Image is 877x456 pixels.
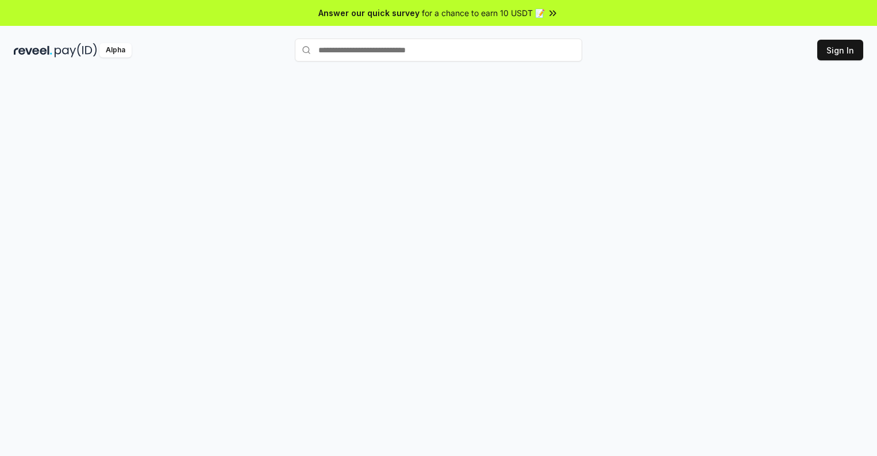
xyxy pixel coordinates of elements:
[422,7,545,19] span: for a chance to earn 10 USDT 📝
[318,7,420,19] span: Answer our quick survey
[99,43,132,58] div: Alpha
[55,43,97,58] img: pay_id
[817,40,863,60] button: Sign In
[14,43,52,58] img: reveel_dark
